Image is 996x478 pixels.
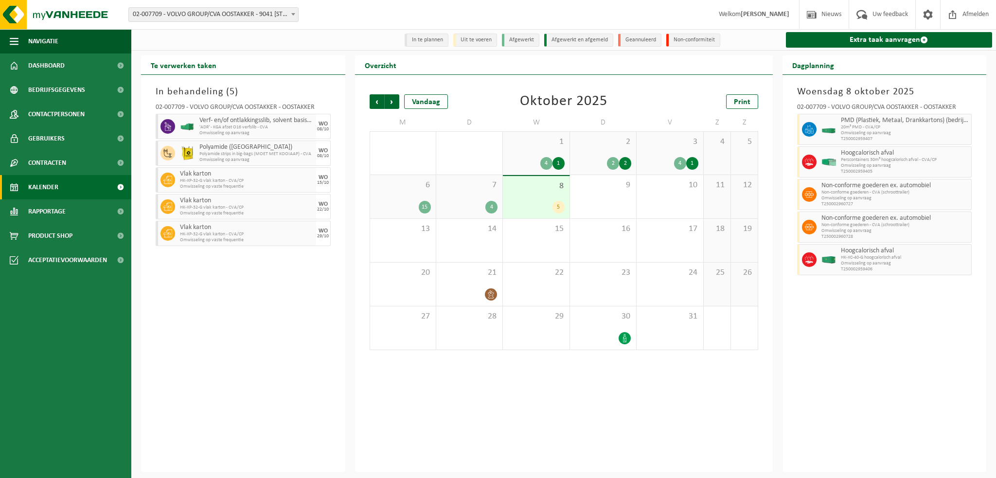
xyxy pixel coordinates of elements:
td: D [570,114,637,131]
span: 8 [508,181,564,192]
span: 5 [230,87,235,97]
span: T250002959406 [841,266,969,272]
span: Bedrijfsgegevens [28,78,85,102]
span: 27 [375,311,431,322]
div: 29/10 [317,234,329,239]
div: 15/10 [317,180,329,185]
li: Non-conformiteit [666,34,720,47]
span: 22 [508,267,564,278]
span: Omwisseling op vaste frequentie [180,184,314,190]
span: HK-XC-40-G hoogcalorisch afval [841,255,969,261]
li: Afgewerkt [502,34,539,47]
span: Vorige [370,94,384,109]
div: Vandaag [404,94,448,109]
li: Afgewerkt en afgemeld [544,34,613,47]
span: 'ADR' - KGA afzet O16 verfslib - CVA [199,124,314,130]
span: Dashboard [28,53,65,78]
span: T250002959407 [841,136,969,142]
span: Omwisseling op vaste frequentie [180,237,314,243]
img: LP-BB-01000-PPR-11 [180,146,195,160]
span: 5 [736,137,753,147]
span: Hoogcalorisch afval [841,247,969,255]
div: 1 [686,157,698,170]
div: 5 [552,201,565,213]
span: 21 [441,267,498,278]
h2: Dagplanning [783,55,844,74]
div: WO [319,201,328,207]
span: Rapportage [28,199,66,224]
img: HK-XP-30-GN-00 [821,159,836,166]
span: 24 [641,267,698,278]
span: 26 [736,267,753,278]
span: Omwisseling op aanvraag [841,163,969,169]
span: 2 [575,137,631,147]
li: Geannuleerd [618,34,661,47]
span: HK-XP-32-G vlak karton - CVA/CP [180,178,314,184]
span: Non-conforme goederen - CVA (schroottrailer) [821,190,969,195]
td: W [503,114,569,131]
div: 22/10 [317,207,329,212]
span: Navigatie [28,29,58,53]
div: 15 [419,201,431,213]
strong: [PERSON_NAME] [741,11,789,18]
div: 08/10 [317,127,329,132]
span: Omwisseling op aanvraag [821,228,969,234]
div: 1 [552,157,565,170]
h2: Te verwerken taken [141,55,226,74]
span: 12 [736,180,753,191]
div: 4 [674,157,686,170]
span: Omwisseling op aanvraag [821,195,969,201]
span: Omwisseling op aanvraag [199,130,314,136]
span: Contactpersonen [28,102,85,126]
span: 02-007709 - VOLVO GROUP/CVA OOSTAKKER - 9041 OOSTAKKER, SMALLEHEERWEG 31 [128,7,299,22]
span: 6 [375,180,431,191]
div: 4 [540,157,552,170]
span: Polyamide ([GEOGRAPHIC_DATA]) [199,143,314,151]
td: V [637,114,703,131]
li: In te plannen [405,34,448,47]
div: 2 [619,157,631,170]
div: 4 [485,201,498,213]
span: Vlak karton [180,224,314,231]
span: Kalender [28,175,58,199]
span: 18 [709,224,726,234]
span: Product Shop [28,224,72,248]
td: Z [731,114,758,131]
div: Oktober 2025 [520,94,607,109]
div: WO [319,175,328,180]
h2: Overzicht [355,55,406,74]
span: Omwisseling op aanvraag [841,261,969,266]
span: 29 [508,311,564,322]
span: 17 [641,224,698,234]
span: 1 [508,137,564,147]
span: HK-XP-32-G vlak karton - CVA/CP [180,231,314,237]
span: HK-XP-32-G vlak karton - CVA/CP [180,205,314,211]
span: PMD (Plastiek, Metaal, Drankkartons) (bedrijven) [841,117,969,124]
span: Omwisseling op aanvraag [841,130,969,136]
span: 23 [575,267,631,278]
div: WO [319,148,328,154]
span: 3 [641,137,698,147]
div: WO [319,121,328,127]
span: 10 [641,180,698,191]
td: Z [704,114,731,131]
span: 15 [508,224,564,234]
span: Non-conforme goederen ex. automobiel [821,182,969,190]
td: M [370,114,436,131]
a: Extra taak aanvragen [786,32,993,48]
td: D [436,114,503,131]
span: 20m³ PMD - CVA/CP [841,124,969,130]
span: 25 [709,267,726,278]
img: HK-XC-40-GN-00 [821,256,836,264]
span: 14 [441,224,498,234]
span: 16 [575,224,631,234]
div: 02-007709 - VOLVO GROUP/CVA OOSTAKKER - OOSTAKKER [797,104,972,114]
span: Volgende [385,94,399,109]
span: Omwisseling op aanvraag [199,157,314,163]
span: 30 [575,311,631,322]
img: HK-XO-16-GN-00 [180,123,195,130]
a: Print [726,94,758,109]
span: Acceptatievoorwaarden [28,248,107,272]
span: Gebruikers [28,126,65,151]
span: 9 [575,180,631,191]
